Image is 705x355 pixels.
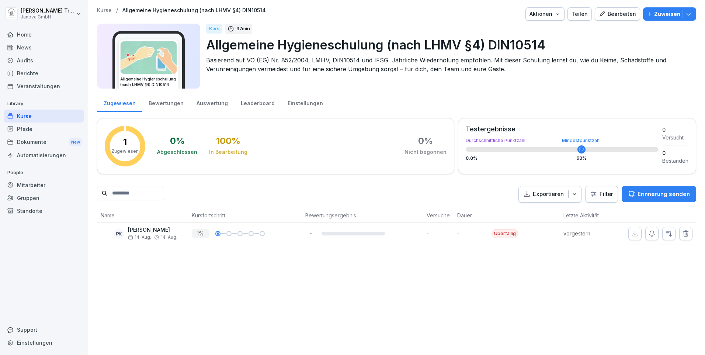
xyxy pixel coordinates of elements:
[281,93,329,112] a: Einstellungen
[101,211,184,219] p: Name
[4,80,84,93] a: Veranstaltungen
[97,93,142,112] a: Zugewiesen
[116,7,118,14] p: /
[4,167,84,179] p: People
[170,137,185,145] div: 0 %
[4,204,84,217] a: Standorte
[466,126,659,132] div: Testergebnisse
[4,135,84,149] div: Dokumente
[572,10,588,18] div: Teilen
[562,138,601,143] div: Mindestpunktzahl
[4,135,84,149] a: DokumenteNew
[643,7,696,21] button: Zuweisen
[563,211,613,219] p: Letzte Aktivität
[533,190,564,199] p: Exportieren
[192,229,209,238] p: 1 %
[128,227,177,233] p: [PERSON_NAME]
[576,156,587,161] div: 60 %
[114,228,124,239] div: PK
[305,211,419,219] p: Bewertungsergebnis
[457,211,488,219] p: Dauer
[192,211,298,219] p: Kursfortschritt
[4,110,84,123] a: Kurse
[638,190,690,198] p: Erinnerung senden
[4,67,84,80] a: Berichte
[4,123,84,135] a: Pfade
[236,25,250,32] p: 37 min
[586,186,618,202] button: Filter
[427,211,449,219] p: Versuche
[4,28,84,41] a: Home
[4,54,84,67] a: Audits
[518,186,581,203] button: Exportieren
[4,98,84,110] p: Library
[4,179,84,192] a: Mitarbeiter
[234,93,281,112] a: Leaderboard
[216,137,240,145] div: 100 %
[206,35,690,54] p: Allgemeine Hygieneschulung (nach LHMV §4) DIN10514
[590,190,613,198] div: Filter
[457,230,492,237] p: -
[97,7,112,14] a: Kurse
[595,7,640,21] button: Bearbeiten
[4,192,84,204] a: Gruppen
[21,14,74,20] p: Janova GmbH
[662,157,688,165] div: Bestanden
[418,137,433,145] div: 0 %
[111,148,139,155] p: Zugewiesen
[654,10,680,18] p: Zuweisen
[157,148,197,156] div: Abgeschlossen
[563,230,617,237] p: vorgestern
[190,93,234,112] a: Auswertung
[206,24,222,34] div: Kurs
[305,230,316,237] p: -
[662,126,688,134] div: 0
[123,138,127,147] p: 1
[120,76,177,87] h3: Allgemeine Hygieneschulung (nach LHMV §4) DIN10514
[492,229,518,238] div: Überfällig
[662,149,688,157] div: 0
[142,93,190,112] a: Bewertungen
[466,156,659,161] div: 0.0 %
[69,138,82,147] div: New
[404,148,447,156] div: Nicht begonnen
[128,235,151,240] span: 14. Aug.
[427,230,453,237] p: -
[662,134,688,141] div: Versucht
[4,323,84,336] div: Support
[622,186,696,202] button: Erinnerung senden
[529,10,560,18] div: Aktionen
[599,10,636,18] div: Bearbeiten
[4,149,84,162] a: Automatisierungen
[466,138,659,143] div: Durchschnittliche Punktzahl
[21,8,74,14] p: [PERSON_NAME] Trautmann
[122,7,266,14] a: Allgemeine Hygieneschulung (nach LHMV §4) DIN10514
[4,41,84,54] a: News
[121,41,177,74] img: gxsnf7ygjsfsmxd96jxi4ufn.png
[567,7,592,21] button: Teilen
[206,56,690,73] p: Basierend auf VO (EG) Nr. 852/2004, LMHV, DIN10514 und IFSG. Jährliche Wiederholung empfohlen. Mi...
[4,336,84,349] a: Einstellungen
[525,7,565,21] button: Aktionen
[161,235,177,240] span: 14. Aug.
